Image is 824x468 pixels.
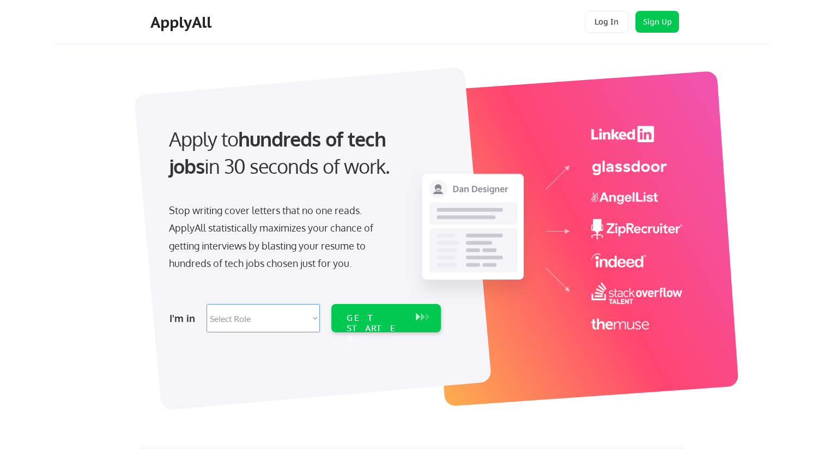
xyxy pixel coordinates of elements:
[169,125,437,180] div: Apply to in 30 seconds of work.
[169,126,391,178] strong: hundreds of tech jobs
[150,13,215,32] div: ApplyAll
[347,313,405,344] div: GET STARTED
[635,11,679,33] button: Sign Up
[169,202,393,272] div: Stop writing cover letters that no one reads. ApplyAll statistically maximizes your chance of get...
[585,11,628,33] button: Log In
[169,309,200,327] div: I'm in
